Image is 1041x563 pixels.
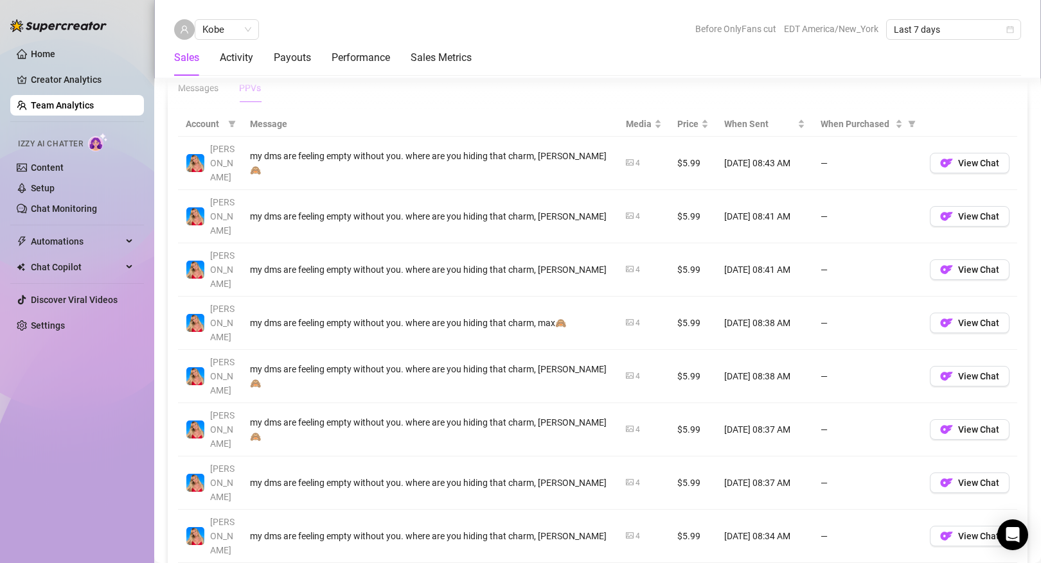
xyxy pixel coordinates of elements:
[626,159,634,166] span: picture
[626,372,634,379] span: picture
[813,112,922,137] th: When Purchased
[958,424,999,435] span: View Chat
[930,526,1010,546] button: OFView Chat
[636,264,640,276] div: 4
[716,112,813,137] th: When Sent
[31,162,64,173] a: Content
[31,320,65,331] a: Settings
[716,190,813,243] td: [DATE] 08:41 AM
[17,236,27,247] span: thunderbolt
[958,478,999,488] span: View Chat
[626,478,634,486] span: picture
[186,314,204,332] img: Ashley
[636,317,640,329] div: 4
[180,25,189,34] span: user
[958,158,999,168] span: View Chat
[930,321,1010,331] a: OFView Chat
[250,263,610,277] div: my dms are feeling empty without you. where are you hiding that charm, [PERSON_NAME]
[958,371,999,381] span: View Chat
[940,423,953,436] img: OF
[930,366,1010,386] button: OFView Chat
[958,531,999,541] span: View Chat
[210,517,235,555] span: [PERSON_NAME]
[930,481,1010,491] a: OFView Chat
[894,20,1013,39] span: Last 7 days
[250,529,610,543] div: my dms are feeling empty without you. where are you hiding that charm, [PERSON_NAME]
[250,362,610,390] div: my dms are feeling empty without you. where are you hiding that charm, [PERSON_NAME]🙈
[174,50,199,65] div: Sales
[31,295,118,305] a: Discover Viral Videos
[908,120,916,128] span: filter
[250,209,610,223] div: my dms are feeling empty without you. where are you hiding that charm, [PERSON_NAME]
[636,211,640,223] div: 4
[250,415,610,444] div: my dms are feeling empty without you. where are you hiding that charm, [PERSON_NAME]🙈
[18,138,83,150] span: Izzy AI Chatter
[250,316,610,330] div: my dms are feeling empty without you. where are you hiding that charm, max🙈
[716,350,813,403] td: [DATE] 08:38 AM
[31,49,55,59] a: Home
[636,424,640,436] div: 4
[677,117,698,131] span: Price
[178,81,218,95] div: Messages
[670,297,716,350] td: $5.99
[940,157,953,169] img: OF
[1006,26,1014,33] span: calendar
[716,137,813,190] td: [DATE] 08:43 AM
[940,316,953,329] img: OF
[813,297,922,350] td: —
[210,410,235,449] span: [PERSON_NAME]
[724,117,795,131] span: When Sent
[626,532,634,539] span: picture
[813,137,922,190] td: —
[186,367,204,385] img: Ashley
[813,510,922,563] td: —
[186,117,223,131] span: Account
[239,81,261,95] div: PPVs
[250,149,610,177] div: my dms are feeling empty without you. where are you hiding that charm, [PERSON_NAME]🙈
[716,510,813,563] td: [DATE] 08:34 AM
[636,370,640,383] div: 4
[10,19,107,32] img: logo-BBDzfeDw.svg
[411,50,472,65] div: Sales Metrics
[88,133,108,152] img: AI Chatter
[636,530,640,542] div: 4
[636,477,640,489] div: 4
[31,183,55,193] a: Setup
[226,114,238,134] span: filter
[626,425,634,433] span: picture
[186,261,204,279] img: Ashley
[242,112,618,137] th: Message
[670,456,716,510] td: $5.99
[17,263,25,272] img: Chat Copilot
[930,419,1010,440] button: OFView Chat
[202,20,251,39] span: Kobe
[210,304,235,342] span: [PERSON_NAME]
[228,120,236,128] span: filter
[940,370,953,383] img: OF
[186,154,204,172] img: Ashley
[210,357,235,395] span: [PERSON_NAME]
[930,206,1010,227] button: OFView Chat
[186,527,204,545] img: Ashley
[813,350,922,403] td: —
[716,403,813,456] td: [DATE] 08:37 AM
[930,472,1010,493] button: OFView Chat
[186,474,204,492] img: Ashley
[784,19,878,39] span: EDT America/New_York
[670,403,716,456] td: $5.99
[930,428,1010,438] a: OFView Chat
[716,243,813,297] td: [DATE] 08:41 AM
[31,100,94,110] a: Team Analytics
[31,257,122,277] span: Chat Copilot
[716,297,813,350] td: [DATE] 08:38 AM
[958,264,999,275] span: View Chat
[813,456,922,510] td: —
[813,243,922,297] td: —
[670,190,716,243] td: $5.99
[31,204,97,214] a: Chat Monitoring
[940,476,953,489] img: OF
[220,50,253,65] div: Activity
[670,510,716,563] td: $5.99
[210,463,235,502] span: [PERSON_NAME]
[670,350,716,403] td: $5.99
